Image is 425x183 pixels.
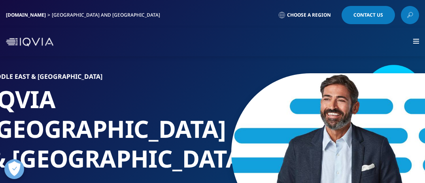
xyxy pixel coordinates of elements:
div: [GEOGRAPHIC_DATA] and [GEOGRAPHIC_DATA] [52,12,163,18]
span: Contact Us [353,13,383,17]
a: Contact Us [342,6,395,24]
a: [DOMAIN_NAME] [6,11,46,18]
span: Choose a Region [287,12,331,18]
img: IQVIA Healthcare Information Technology and Pharma Clinical Research Company [6,38,53,46]
button: Open Preferences [4,159,24,179]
